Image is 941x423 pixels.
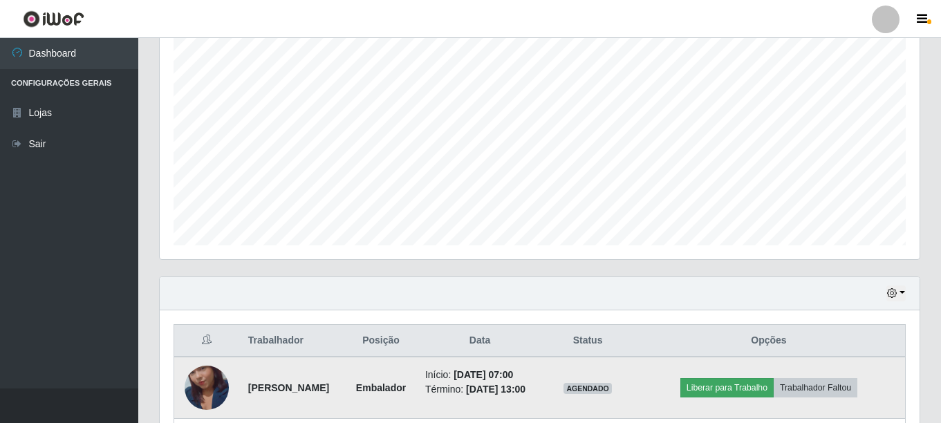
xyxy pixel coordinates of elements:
th: Opções [633,325,906,357]
th: Trabalhador [240,325,345,357]
strong: Embalador [356,382,406,393]
time: [DATE] 07:00 [454,369,513,380]
th: Status [543,325,633,357]
li: Término: [425,382,534,397]
th: Posição [345,325,417,357]
button: Trabalhador Faltou [774,378,857,397]
strong: [PERSON_NAME] [248,382,329,393]
li: Início: [425,368,534,382]
img: CoreUI Logo [23,10,84,28]
button: Liberar para Trabalho [680,378,774,397]
span: AGENDADO [563,383,612,394]
th: Data [417,325,543,357]
time: [DATE] 13:00 [466,384,525,395]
